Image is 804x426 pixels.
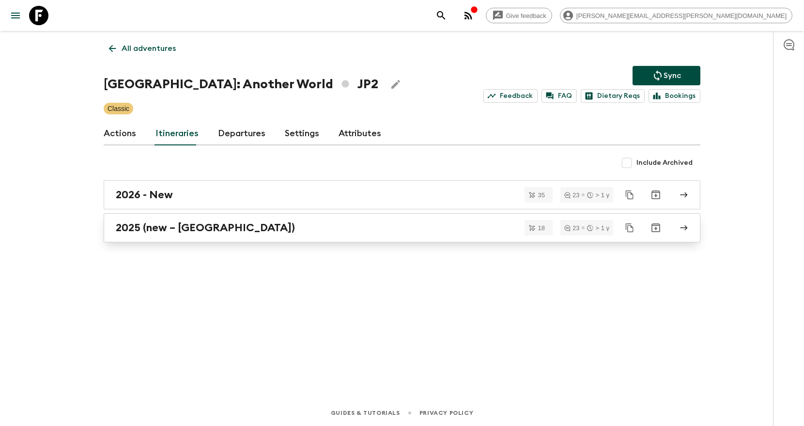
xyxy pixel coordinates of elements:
h2: 2026 - New [116,189,173,201]
div: [PERSON_NAME][EMAIL_ADDRESS][PERSON_NAME][DOMAIN_NAME] [560,8,792,23]
a: Privacy Policy [419,408,473,418]
a: All adventures [104,39,181,58]
p: Sync [664,70,681,81]
span: 18 [532,225,551,231]
h2: 2025 (new – [GEOGRAPHIC_DATA]) [116,221,295,234]
div: 23 [564,192,579,198]
span: Give feedback [501,12,552,19]
a: Guides & Tutorials [331,408,400,418]
a: Feedback [483,89,538,103]
button: Duplicate [621,219,638,237]
h1: [GEOGRAPHIC_DATA]: Another World JP2 [104,75,378,94]
button: Duplicate [621,186,638,204]
a: Actions [104,122,136,145]
span: [PERSON_NAME][EMAIL_ADDRESS][PERSON_NAME][DOMAIN_NAME] [571,12,792,19]
p: All adventures [122,43,176,54]
div: > 1 y [587,192,609,198]
p: Classic [108,104,129,113]
a: Dietary Reqs [581,89,645,103]
button: menu [6,6,25,25]
span: Include Archived [636,158,693,168]
a: Departures [218,122,265,145]
span: 35 [532,192,551,198]
a: Attributes [339,122,381,145]
div: > 1 y [587,225,609,231]
a: Itineraries [155,122,199,145]
button: Sync adventure departures to the booking engine [633,66,700,85]
button: Archive [646,185,665,205]
a: Bookings [649,89,700,103]
button: Edit Adventure Title [386,75,405,94]
a: Settings [285,122,319,145]
button: search adventures [432,6,451,25]
a: 2025 (new – [GEOGRAPHIC_DATA]) [104,213,700,242]
button: Archive [646,218,665,237]
a: FAQ [541,89,577,103]
a: Give feedback [486,8,552,23]
a: 2026 - New [104,180,700,209]
div: 23 [564,225,579,231]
